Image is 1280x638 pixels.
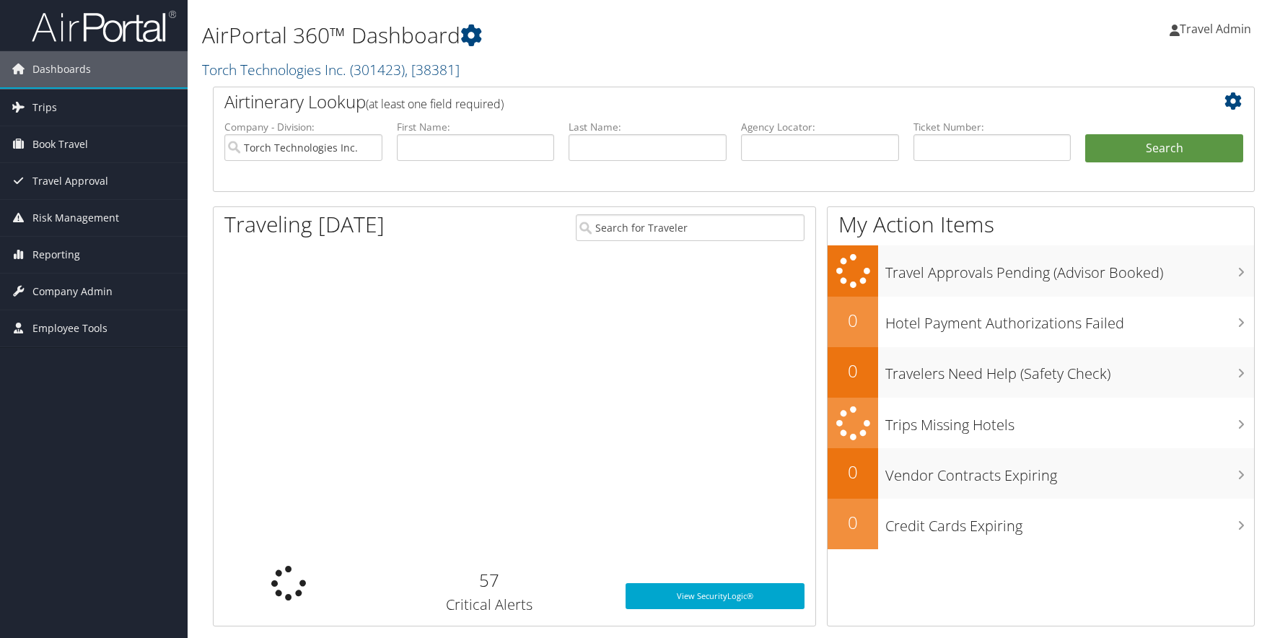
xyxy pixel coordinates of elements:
h1: My Action Items [828,209,1254,240]
label: Company - Division: [224,120,382,134]
a: 0Credit Cards Expiring [828,499,1254,549]
a: View SecurityLogic® [626,583,805,609]
a: 0Vendor Contracts Expiring [828,448,1254,499]
h3: Hotel Payment Authorizations Failed [885,306,1254,333]
h2: 57 [375,568,605,593]
span: (at least one field required) [366,96,504,112]
span: Risk Management [32,200,119,236]
span: Book Travel [32,126,88,162]
a: Travel Approvals Pending (Advisor Booked) [828,245,1254,297]
a: Torch Technologies Inc. [202,60,460,79]
span: ( 301423 ) [350,60,405,79]
h3: Credit Cards Expiring [885,509,1254,536]
a: 0Travelers Need Help (Safety Check) [828,347,1254,398]
h3: Travelers Need Help (Safety Check) [885,357,1254,384]
a: Trips Missing Hotels [828,398,1254,449]
img: airportal-logo.png [32,9,176,43]
h2: Airtinerary Lookup [224,89,1157,114]
span: Trips [32,89,57,126]
span: Reporting [32,237,80,273]
h2: 0 [828,510,878,535]
h3: Travel Approvals Pending (Advisor Booked) [885,255,1254,283]
h1: Traveling [DATE] [224,209,385,240]
span: Company Admin [32,274,113,310]
span: Employee Tools [32,310,108,346]
a: Travel Admin [1170,7,1266,51]
h2: 0 [828,308,878,333]
label: Agency Locator: [741,120,899,134]
input: Search for Traveler [576,214,805,241]
label: Last Name: [569,120,727,134]
span: , [ 38381 ] [405,60,460,79]
h2: 0 [828,460,878,484]
span: Travel Admin [1180,21,1251,37]
a: 0Hotel Payment Authorizations Failed [828,297,1254,347]
h2: 0 [828,359,878,383]
h1: AirPortal 360™ Dashboard [202,20,911,51]
label: Ticket Number: [913,120,1071,134]
label: First Name: [397,120,555,134]
span: Travel Approval [32,163,108,199]
span: Dashboards [32,51,91,87]
h3: Trips Missing Hotels [885,408,1254,435]
button: Search [1085,134,1243,163]
h3: Critical Alerts [375,595,605,615]
h3: Vendor Contracts Expiring [885,458,1254,486]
